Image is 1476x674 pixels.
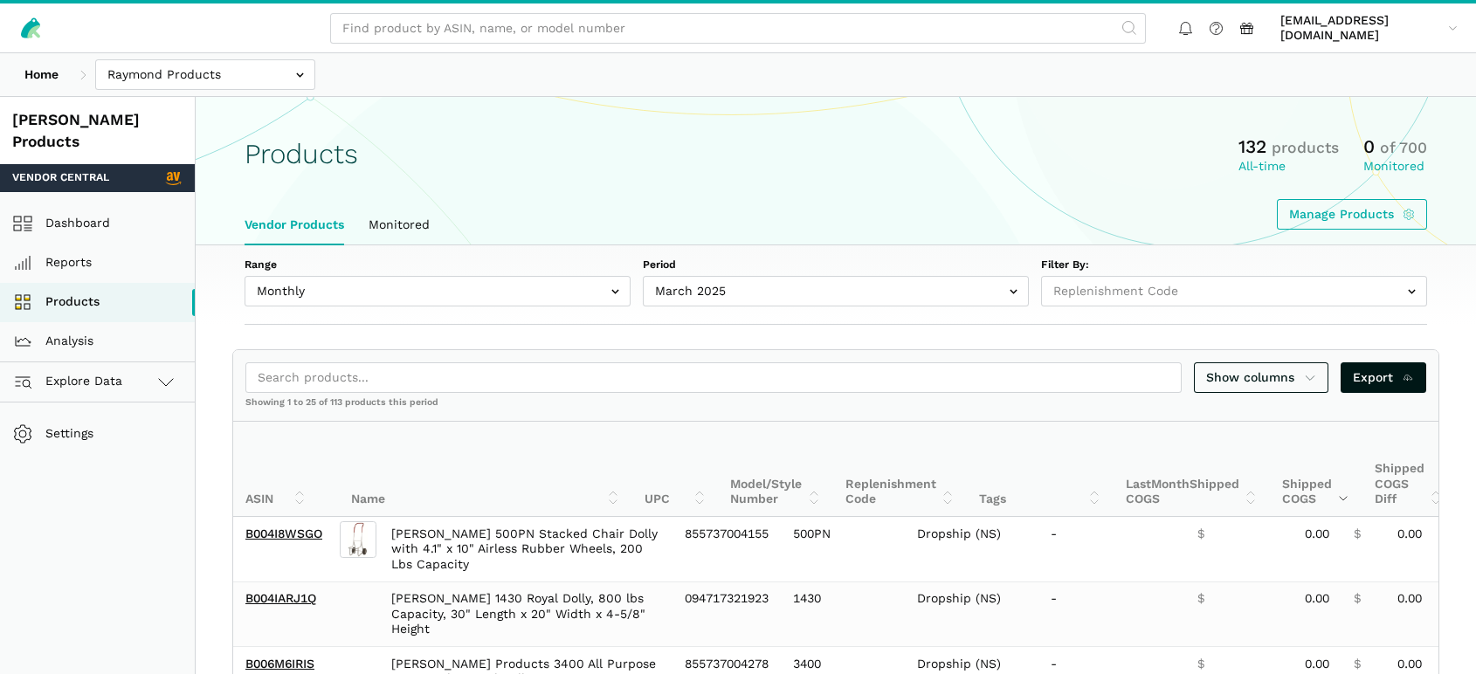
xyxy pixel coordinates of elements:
div: Monitored [1363,159,1427,175]
span: 0.00 [1397,591,1422,607]
span: 0.00 [1397,657,1422,672]
a: [EMAIL_ADDRESS][DOMAIN_NAME] [1274,10,1464,46]
th: Name: activate to sort column ascending [339,422,632,517]
span: of 700 [1380,139,1427,156]
span: Explore Data [18,371,122,392]
label: Range [245,258,631,273]
div: [PERSON_NAME] Products [12,109,183,152]
div: All-time [1238,159,1339,175]
span: 0.00 [1305,657,1329,672]
td: Dropship (NS) [905,517,1038,581]
th: Replenishment Code: activate to sort column ascending [833,422,967,517]
span: Export [1353,368,1415,387]
td: 1430 [781,581,905,647]
a: B004IARJ1Q [245,591,316,605]
td: 094717321923 [672,581,781,647]
td: - [1038,581,1185,647]
span: $ [1197,657,1204,672]
label: Filter By: [1041,258,1427,273]
th: Last Shipped COGS: activate to sort column ascending [1114,422,1270,517]
th: UPC: activate to sort column ascending [632,422,718,517]
span: Vendor Central [12,170,109,186]
a: B004I8WSGO [245,526,322,540]
input: March 2025 [643,276,1029,306]
img: Raymond 500PN Stacked Chair Dolly with 4.1 [340,521,376,558]
a: Manage Products [1277,199,1428,230]
span: 0.00 [1305,526,1329,542]
th: Shipped COGS: activate to sort column ascending [1270,422,1362,517]
h1: Products [245,139,358,169]
td: [PERSON_NAME] 1430 Royal Dolly, 800 lbs Capacity, 30" Length x 20" Width x 4-5/8" Height [379,581,672,647]
td: [PERSON_NAME] 500PN Stacked Chair Dolly with 4.1" x 10" Airless Rubber Wheels, 200 Lbs Capacity [379,517,672,581]
span: $ [1354,591,1361,607]
span: $ [1354,526,1361,542]
td: Dropship (NS) [905,581,1038,647]
a: Vendor Products [232,205,356,245]
input: Find product by ASIN, name, or model number [330,13,1146,44]
span: $ [1197,526,1204,542]
a: Home [12,59,71,90]
div: Showing 1 to 25 of 113 products this period [233,396,1438,421]
th: ASIN: activate to sort column ascending [233,422,318,517]
input: Replenishment Code [1041,276,1427,306]
span: 0 [1363,135,1375,157]
span: 0.00 [1305,591,1329,607]
td: - [1038,517,1185,581]
a: B006M6IRIS [245,657,314,671]
input: Monthly [245,276,631,306]
td: 500PN [781,517,905,581]
th: Tags: activate to sort column ascending [967,422,1114,517]
th: Model/Style Number: activate to sort column ascending [718,422,833,517]
span: Month [1151,477,1190,491]
span: products [1272,139,1339,156]
input: Search products... [245,362,1182,393]
a: Show columns [1194,362,1328,393]
td: 855737004155 [672,517,781,581]
span: [EMAIL_ADDRESS][DOMAIN_NAME] [1280,13,1442,44]
a: Export [1341,362,1427,393]
span: Show columns [1206,368,1316,387]
th: Shipped COGS Diff: activate to sort column ascending [1362,422,1455,517]
a: Monitored [356,205,442,245]
label: Period [643,258,1029,273]
span: 0.00 [1397,526,1422,542]
input: Raymond Products [95,59,315,90]
span: $ [1354,657,1361,672]
span: $ [1197,591,1204,607]
span: 132 [1238,135,1266,157]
